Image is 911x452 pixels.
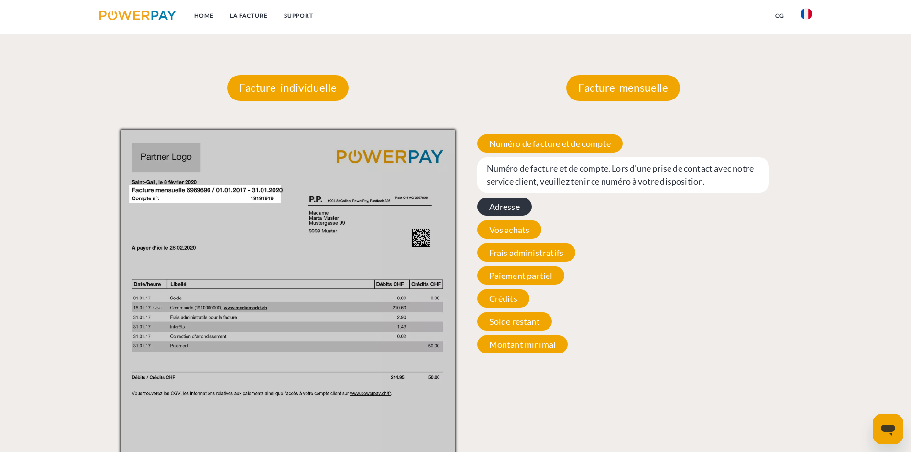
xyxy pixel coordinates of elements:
p: Facture mensuelle [566,75,680,101]
span: Frais administratifs [477,243,576,262]
img: fr [801,8,812,20]
span: Montant minimal [477,335,568,353]
a: CG [767,7,792,24]
span: Adresse [477,198,532,216]
a: Home [186,7,222,24]
img: logo-powerpay.svg [99,11,176,20]
span: Paiement partiel [477,266,565,285]
span: Solde restant [477,312,552,331]
p: Facture individuelle [227,75,349,101]
span: Numéro de facture et de compte. Lors d’une prise de contact avec notre service client, veuillez t... [477,157,769,193]
a: Support [276,7,321,24]
span: Numéro de facture et de compte [477,134,623,153]
a: LA FACTURE [222,7,276,24]
iframe: Bouton de lancement de la fenêtre de messagerie [873,414,903,444]
span: Vos achats [477,220,542,239]
span: Crédits [477,289,529,308]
